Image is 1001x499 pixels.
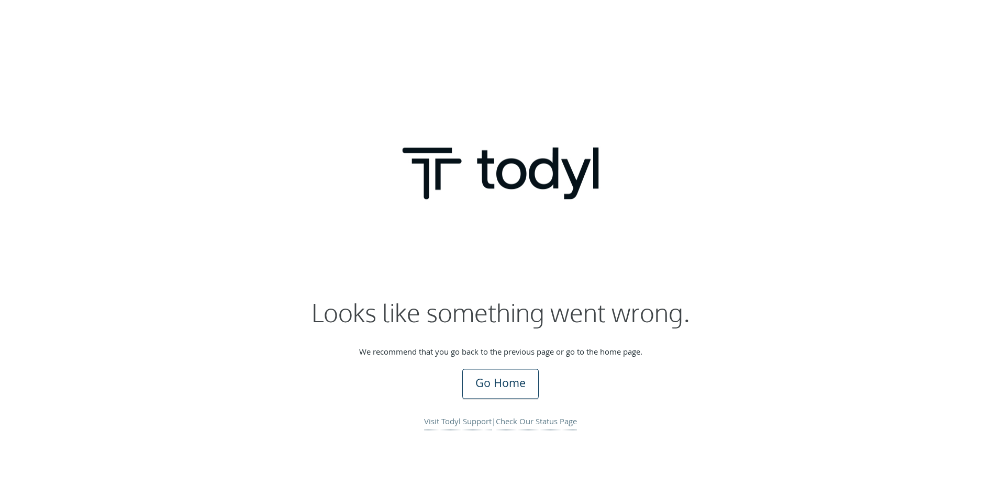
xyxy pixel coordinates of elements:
[312,347,689,361] p: We recommend that you go back to the previous page or go to the home page.
[424,416,492,430] a: Visit Todyl Support
[312,295,689,330] h2: Looks like something went wrong.
[312,416,689,430] div: |
[462,369,539,399] a: Go Home
[396,69,605,278] img: Todyl Logo
[496,416,577,430] a: Check Our Status Page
